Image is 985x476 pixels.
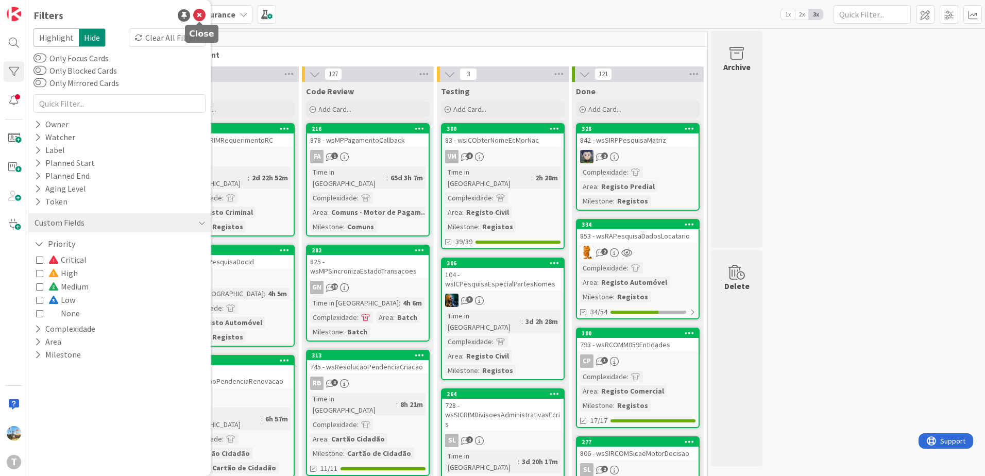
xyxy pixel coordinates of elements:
[36,253,87,266] button: Critical
[445,192,492,203] div: Complexidade
[400,297,424,309] div: 4h 6m
[171,245,295,347] a: 335854 - wsRAPesquisaDocIdGNTime in [GEOGRAPHIC_DATA]:4h 5mComplexidade:Area:Registo AutomóvelMil...
[172,356,294,365] div: 314
[576,86,596,96] span: Done
[442,268,564,291] div: 104 - wsICPesquisaEspecialPartesNomes
[466,436,473,443] span: 2
[577,437,699,460] div: 277806 - wsSIRCOMSicaeMotorDecisao
[597,277,599,288] span: :
[33,237,76,250] button: Priority
[310,281,324,294] div: GN
[580,385,597,397] div: Area
[466,152,473,159] span: 8
[398,399,426,410] div: 8h 21m
[48,307,80,320] span: None
[307,124,429,133] div: 216
[307,124,429,147] div: 216878 - wsMPPagamentoCallback
[222,433,224,445] span: :
[171,123,295,236] a: 149274 - wsSICRIMRequerimentoRCRBTime in [GEOGRAPHIC_DATA]:2d 22h 52mComplexidade:Area:Registo Cr...
[464,350,512,362] div: Registo Civil
[582,330,699,337] div: 100
[577,246,699,259] div: RL
[33,195,69,208] div: Token
[523,316,561,327] div: 3d 2h 28m
[129,28,206,47] div: Clear All Filters
[601,357,608,364] span: 3
[307,351,429,373] div: 313745 - wsResolucaoPendenciaCriacao
[345,221,377,232] div: Comuns
[172,356,294,388] div: 314746 - wsResolucaoPendenciaRenovacao
[580,400,613,411] div: Milestone
[588,105,621,114] span: Add Card...
[441,258,565,380] a: 306104 - wsICPesquisaEspecialPartesNomesJCTime in [GEOGRAPHIC_DATA]:3d 2h 28mComplexidade:Area:Re...
[781,9,795,20] span: 1x
[310,377,324,390] div: RB
[312,247,429,254] div: 282
[478,221,480,232] span: :
[210,331,246,343] div: Registos
[33,78,46,88] button: Only Mirrored Cards
[447,260,564,267] div: 306
[307,246,429,255] div: 282
[345,326,370,337] div: Batch
[33,144,66,157] div: Label
[7,426,21,440] img: DG
[492,192,494,203] span: :
[306,245,430,342] a: 282825 - wsMPSincronizaEstadoTransacoesGNTime in [GEOGRAPHIC_DATA]:4h 6mComplexidade:Area:BatchMi...
[310,419,357,430] div: Complexidade
[33,157,96,169] div: Planned Start
[577,133,699,147] div: 842 - wsSIRPPesquisaMatriz
[580,291,613,302] div: Milestone
[172,365,294,388] div: 746 - wsResolucaoPendenciaRenovacao
[307,377,429,390] div: RB
[33,94,206,113] input: Quick Filter...
[577,220,699,229] div: 334
[376,312,393,323] div: Area
[310,433,327,445] div: Area
[834,5,911,24] input: Quick Filter...
[627,262,629,274] span: :
[329,433,387,445] div: Cartão Cidadão
[795,9,809,20] span: 2x
[442,150,564,163] div: VM
[306,86,354,96] span: Code Review
[576,219,700,319] a: 334853 - wsRAPesquisaDadosLocatarioRLComplexidade:Area:Registo AutomóvelMilestone:Registos34/54
[442,399,564,431] div: 728 - wsSICRIMDivisoesAdministrativasEcris
[442,124,564,133] div: 300
[445,221,478,232] div: Milestone
[312,125,429,132] div: 216
[210,221,246,232] div: Registos
[613,400,615,411] span: :
[33,348,82,361] button: Milestone
[318,105,351,114] span: Add Card...
[312,352,429,359] div: 313
[466,296,473,303] span: 3
[172,271,294,285] div: GN
[445,166,531,189] div: Time in [GEOGRAPHIC_DATA]
[175,407,261,430] div: Time in [GEOGRAPHIC_DATA]
[464,207,512,218] div: Registo Civil
[577,354,699,368] div: CP
[519,456,561,467] div: 3d 20h 17m
[445,365,478,376] div: Milestone
[399,297,400,309] span: :
[442,389,564,399] div: 264
[613,291,615,302] span: :
[577,229,699,243] div: 853 - wsRAPesquisaDadosLocatario
[48,266,78,280] span: High
[627,371,629,382] span: :
[263,413,291,424] div: 6h 57m
[597,385,599,397] span: :
[175,288,264,299] div: Time in [GEOGRAPHIC_DATA]
[462,350,464,362] span: :
[307,150,429,163] div: FA
[172,255,294,268] div: 854 - wsRAPesquisaDocId
[445,294,458,307] img: JC
[577,124,699,133] div: 328
[310,393,396,416] div: Time in [GEOGRAPHIC_DATA]
[310,150,324,163] div: FA
[582,125,699,132] div: 328
[531,172,533,183] span: :
[33,77,119,89] label: Only Mirrored Cards
[576,328,700,428] a: 100793 - wsRCOMM059EntidadesCPComplexidade:Area:Registo ComercialMilestone:Registos17/17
